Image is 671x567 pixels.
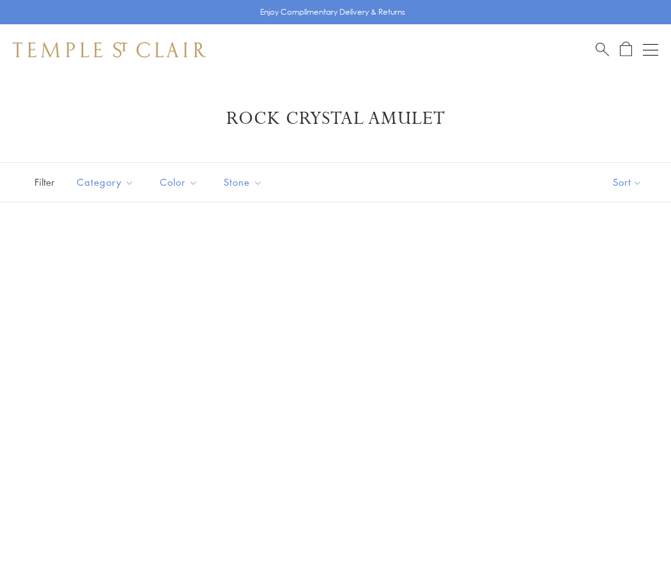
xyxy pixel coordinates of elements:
[67,168,144,197] button: Category
[70,174,144,190] span: Category
[620,42,632,57] a: Open Shopping Bag
[153,174,208,190] span: Color
[13,42,206,57] img: Temple St. Clair
[214,168,272,197] button: Stone
[643,42,658,57] button: Open navigation
[217,174,272,190] span: Stone
[150,168,208,197] button: Color
[32,107,639,130] h1: Rock Crystal Amulet
[260,6,405,19] p: Enjoy Complimentary Delivery & Returns
[584,163,671,202] button: Show sort by
[596,42,609,57] a: Search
